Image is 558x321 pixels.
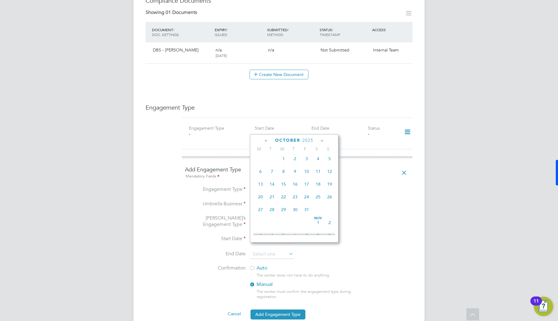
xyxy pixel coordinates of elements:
span: 30 [289,204,301,215]
span: n/a [216,47,222,53]
label: [PERSON_NAME]’s Engagement Type [185,215,246,228]
span: DBS - [PERSON_NAME] [153,47,199,53]
span: 29 [278,204,289,215]
span: / [173,27,174,32]
span: ISSUED [215,32,227,37]
span: 26 [324,191,335,203]
span: Nov [312,217,324,220]
span: M [253,146,265,152]
span: W [276,146,288,152]
span: 20 [255,191,266,203]
span: 24 [301,191,312,203]
span: 9 [324,230,335,241]
div: The worker must confirm the engagement type during registration. [257,289,363,299]
span: 8 [278,166,289,177]
label: Start Date [255,125,274,131]
div: The worker does not have to do anything. [257,273,363,278]
h3: Engagement Type [146,104,412,111]
span: 5 [324,153,335,164]
span: 01 Documents [166,9,197,15]
span: 17 [301,178,312,190]
span: 12 [324,166,335,177]
div: Showing [146,9,198,16]
span: 6 [289,230,301,241]
span: n/a [268,47,274,53]
span: October [275,138,300,143]
input: Select one [250,250,294,259]
span: 25 [312,191,324,203]
span: 23 [289,191,301,203]
span: 5 [278,230,289,241]
label: End Date [311,125,329,131]
button: Add Engagement Type [250,309,305,319]
span: 1 [312,217,324,228]
button: Create New Document [250,70,308,79]
span: 4 [266,230,278,241]
label: End Date [185,251,246,257]
span: 4 [312,153,324,164]
div: DOCUMENT [150,24,213,40]
span: 7 [266,166,278,177]
div: - [189,131,245,137]
span: 11 [312,166,324,177]
span: / [287,27,289,32]
button: Cancel [223,309,246,319]
span: 15 [278,178,289,190]
span: 3 [301,153,312,164]
div: - [311,131,368,137]
span: T [265,146,276,152]
span: 16 [289,178,301,190]
span: F [299,146,311,152]
div: Mandatory Fields [185,173,409,180]
span: / [227,27,228,32]
span: 18 [312,178,324,190]
span: 8 [312,230,324,241]
div: 11 [533,301,539,309]
div: SUBMITTED [266,24,318,40]
span: 21 [266,191,278,203]
span: S [322,146,334,152]
div: ACCESS [371,24,412,35]
label: Engagement Type [185,186,246,193]
span: METHOD [267,32,283,37]
span: / [332,27,333,32]
span: Not Submitted [321,47,349,53]
span: Internal Team [373,47,399,53]
span: 7 [301,230,312,241]
span: 2025 [302,138,313,143]
span: TIMESTAMP [320,32,340,37]
span: 6 [255,166,266,177]
span: 13 [255,178,266,190]
span: T [288,146,299,152]
div: EXPIRY [213,24,266,40]
span: 3 [255,230,266,241]
span: 9 [289,166,301,177]
span: [DATE] [216,53,227,58]
div: - [255,131,311,137]
div: STATUS [318,24,371,40]
label: Umbrella Business [185,201,246,207]
span: 19 [324,178,335,190]
span: 27 [255,204,266,215]
label: Manual [249,281,358,288]
button: Open Resource Center, 11 new notifications [534,297,553,316]
span: 28 [266,204,278,215]
label: Confirmation [185,265,246,271]
label: Start Date [185,236,246,242]
span: 31 [301,204,312,215]
label: Auto [249,265,358,271]
span: 10 [301,166,312,177]
label: Engagement Type [189,125,224,131]
span: 2 [324,217,335,228]
span: 2 [289,153,301,164]
span: 22 [278,191,289,203]
span: 14 [266,178,278,190]
span: S [311,146,322,152]
h4: Add Engagement Type [185,166,409,180]
div: - [368,131,396,137]
span: 1 [278,153,289,164]
span: DOC. SETTINGS [152,32,179,37]
label: Status [368,125,380,131]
